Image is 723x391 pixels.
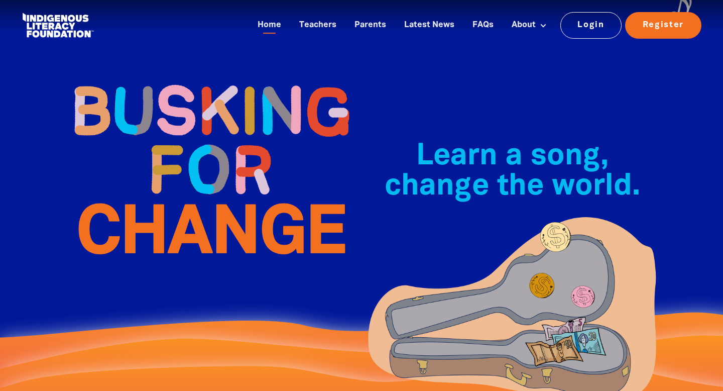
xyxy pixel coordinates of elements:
[348,17,392,34] a: Parents
[252,17,287,34] a: Home
[466,17,500,34] a: FAQs
[560,12,622,38] a: Login
[385,143,640,201] span: Learn a song, change the world.
[293,17,342,34] a: Teachers
[398,17,460,34] a: Latest News
[506,17,553,34] a: About
[625,12,701,38] a: Register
